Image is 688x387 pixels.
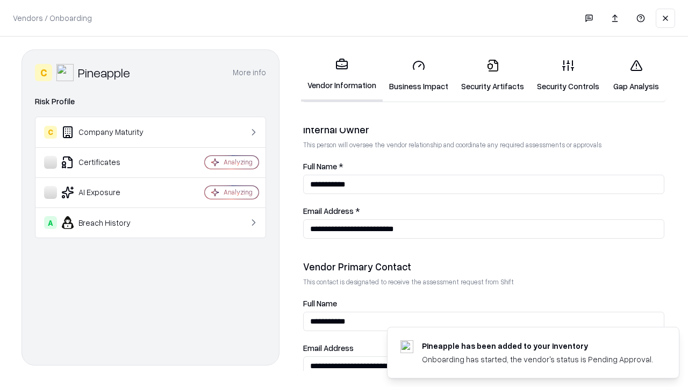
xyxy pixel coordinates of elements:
p: Vendors / Onboarding [13,12,92,24]
div: Vendor Primary Contact [303,260,664,273]
label: Email Address [303,344,664,352]
a: Business Impact [383,51,455,101]
div: Risk Profile [35,95,266,108]
div: Certificates [44,156,173,169]
p: This contact is designated to receive the assessment request from Shift [303,277,664,286]
a: Gap Analysis [606,51,666,101]
div: AI Exposure [44,186,173,199]
img: pineappleenergy.com [400,340,413,353]
button: More info [233,63,266,82]
a: Security Artifacts [455,51,531,101]
div: Pineapple [78,64,130,81]
label: Full Name * [303,162,664,170]
label: Full Name [303,299,664,307]
div: Pineapple has been added to your inventory [422,340,653,352]
a: Vendor Information [301,49,383,102]
p: This person will oversee the vendor relationship and coordinate any required assessments or appro... [303,140,664,149]
div: Company Maturity [44,126,173,139]
div: C [44,126,57,139]
div: Breach History [44,216,173,229]
label: Email Address * [303,207,664,215]
div: C [35,64,52,81]
div: Analyzing [224,188,253,197]
div: A [44,216,57,229]
div: Internal Owner [303,123,664,136]
a: Security Controls [531,51,606,101]
div: Onboarding has started, the vendor's status is Pending Approval. [422,354,653,365]
img: Pineapple [56,64,74,81]
div: Analyzing [224,157,253,167]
